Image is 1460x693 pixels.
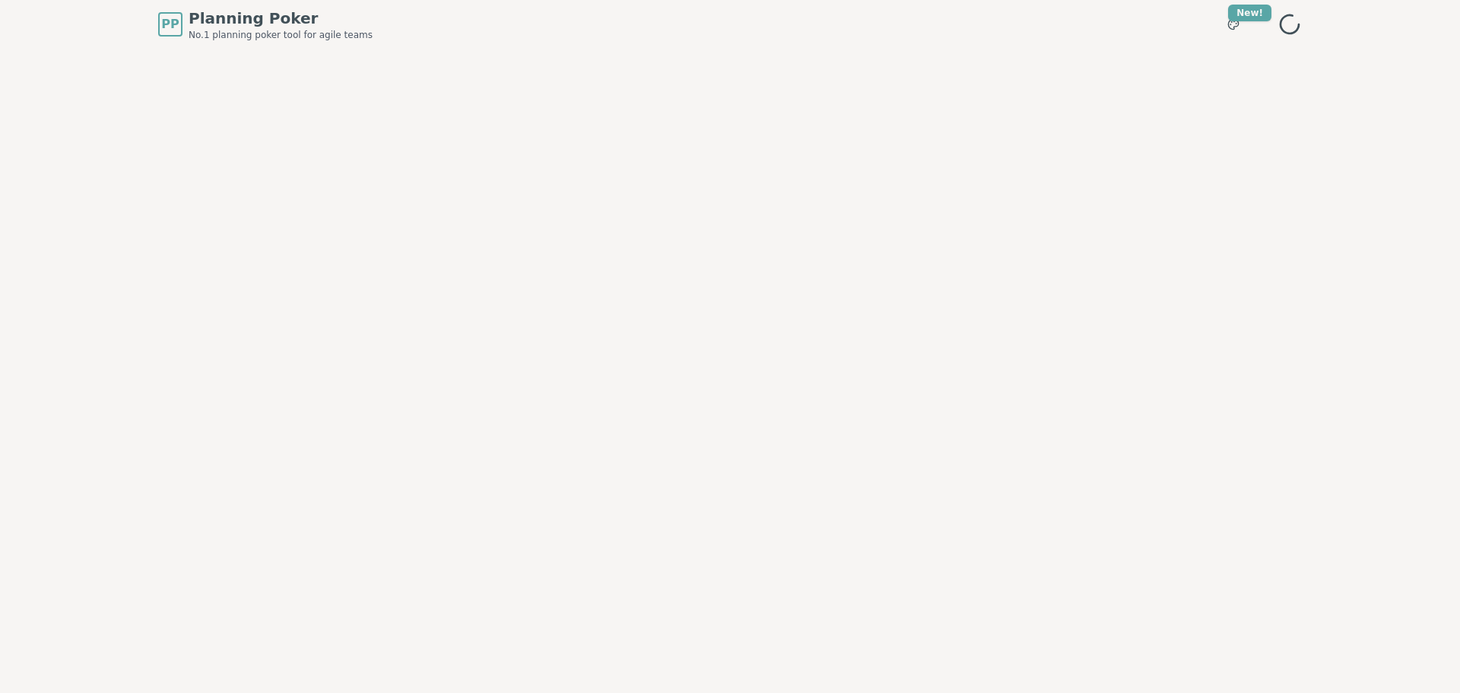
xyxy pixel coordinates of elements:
span: No.1 planning poker tool for agile teams [189,29,373,41]
div: New! [1228,5,1271,21]
span: PP [161,15,179,33]
span: Planning Poker [189,8,373,29]
button: New! [1220,11,1247,38]
a: PPPlanning PokerNo.1 planning poker tool for agile teams [158,8,373,41]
